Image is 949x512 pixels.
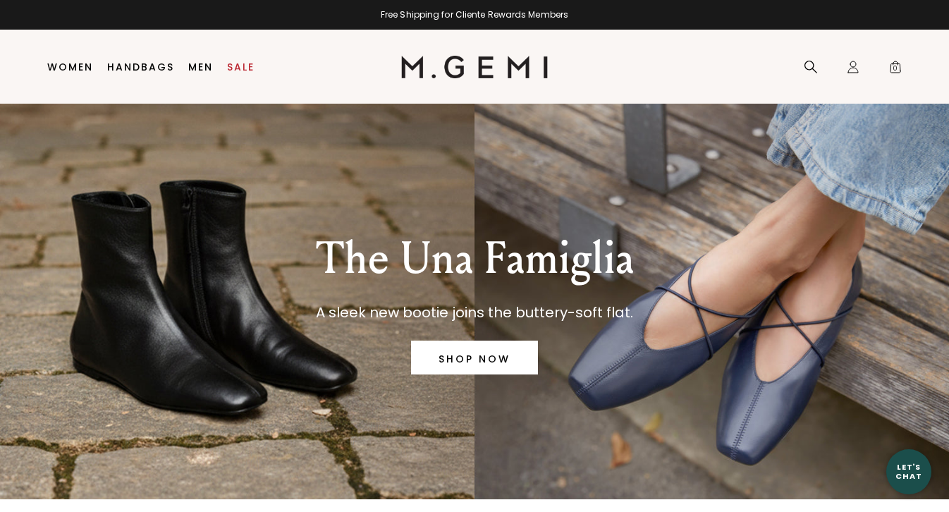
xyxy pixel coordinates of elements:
[316,233,634,284] p: The Una Famiglia
[227,61,255,73] a: Sale
[888,63,902,77] span: 0
[188,61,213,73] a: Men
[316,301,634,324] p: A sleek new bootie joins the buttery-soft flat.
[107,61,174,73] a: Handbags
[411,341,538,374] a: SHOP NOW
[47,61,93,73] a: Women
[401,56,549,78] img: M.Gemi
[886,463,931,480] div: Let's Chat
